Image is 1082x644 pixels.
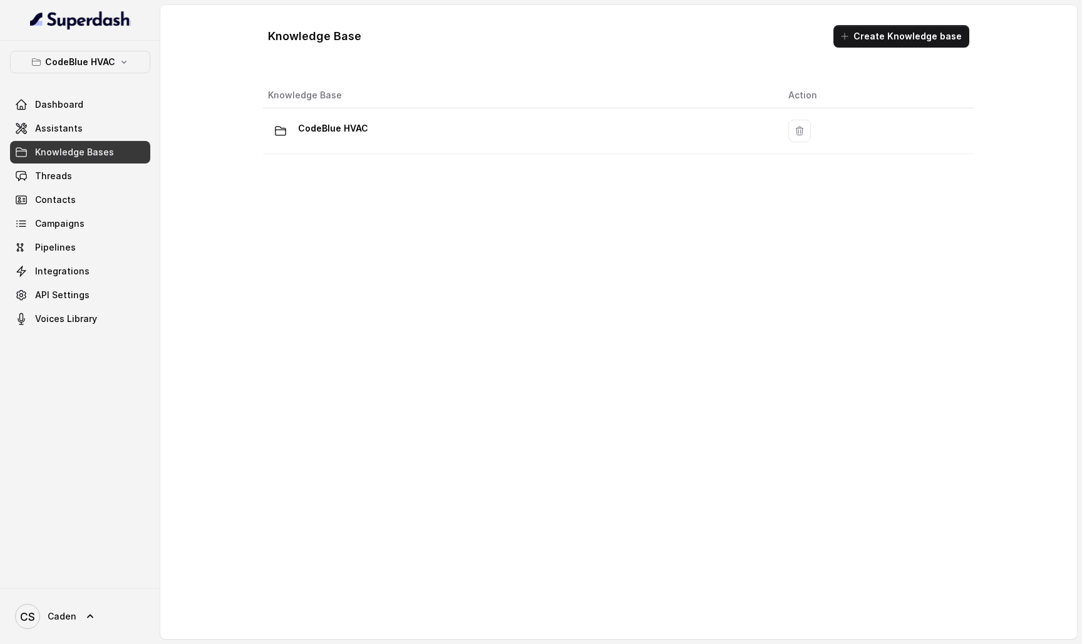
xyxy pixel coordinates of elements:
a: Dashboard [10,93,150,116]
th: Action [778,83,974,108]
button: Create Knowledge base [833,25,969,48]
span: Assistants [35,122,83,135]
th: Knowledge Base [263,83,778,108]
a: API Settings [10,284,150,306]
span: Integrations [35,265,90,278]
span: Knowledge Bases [35,146,114,158]
a: Voices Library [10,308,150,330]
span: Campaigns [35,217,85,230]
p: CodeBlue HVAC [298,118,368,138]
a: Contacts [10,189,150,211]
img: light.svg [30,10,131,30]
span: Contacts [35,194,76,206]
p: CodeBlue HVAC [45,55,115,70]
span: Caden [48,610,76,623]
span: Pipelines [35,241,76,254]
a: Threads [10,165,150,187]
a: Pipelines [10,236,150,259]
span: Dashboard [35,98,83,111]
h1: Knowledge Base [268,26,361,46]
a: Assistants [10,117,150,140]
a: Knowledge Bases [10,141,150,164]
button: CodeBlue HVAC [10,51,150,73]
a: Caden [10,599,150,634]
span: Threads [35,170,72,182]
a: Campaigns [10,212,150,235]
a: Integrations [10,260,150,283]
span: Voices Library [35,313,97,325]
span: API Settings [35,289,90,301]
text: CS [20,610,35,623]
